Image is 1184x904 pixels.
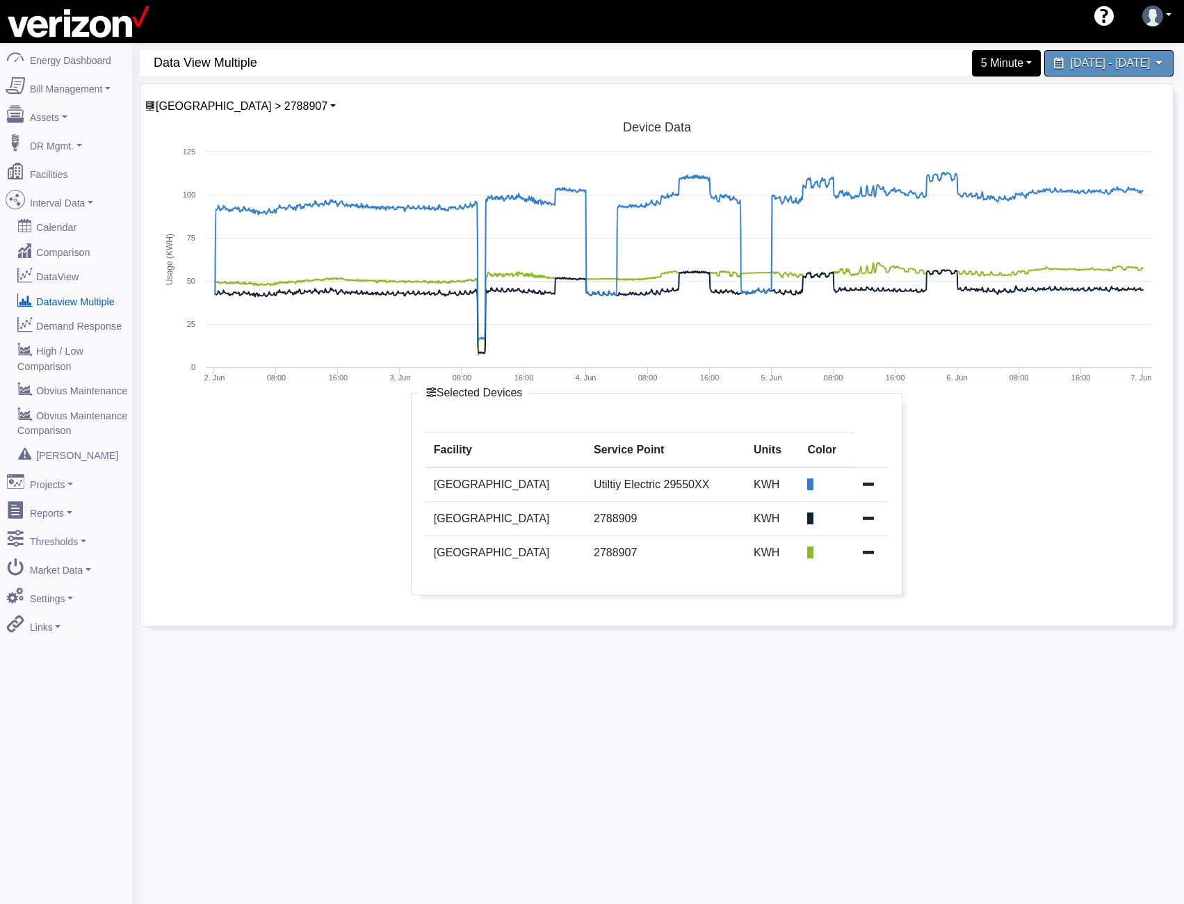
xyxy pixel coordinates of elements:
[165,234,175,285] tspan: Usage (KWH)
[761,373,782,382] tspan: 5. Jun
[187,277,195,285] text: 50
[585,502,745,536] td: 2788909
[745,433,799,468] th: Units
[1071,57,1151,69] span: [DATE] - [DATE]
[389,373,410,382] tspan: 3. Jun
[623,120,692,134] tspan: Device Data
[191,363,195,371] text: 0
[425,467,585,502] td: [GEOGRAPHIC_DATA]
[425,536,585,570] td: [GEOGRAPHIC_DATA]
[425,502,585,536] td: [GEOGRAPHIC_DATA]
[1130,373,1151,382] tspan: 7. Jun
[453,373,472,382] text: 08:00
[745,502,799,536] td: KWH
[154,50,494,76] span: Data View Multiple
[585,467,745,502] td: Utiltiy Electric 29550XX
[886,373,905,382] text: 16:00
[514,373,534,382] text: 16:00
[145,100,336,112] a: [GEOGRAPHIC_DATA] > 2788907
[745,536,799,570] td: KWH
[972,50,1041,76] div: 5 Minute
[204,373,225,382] tspan: 2. Jun
[824,373,843,382] text: 08:00
[1142,6,1163,26] img: user-3.svg
[187,234,195,242] text: 75
[585,433,745,468] th: Service Point
[947,373,968,382] tspan: 6. Jun
[585,536,745,570] td: 2788907
[1009,373,1029,382] text: 08:00
[576,373,597,382] tspan: 4. Jun
[638,373,658,382] text: 08:00
[183,147,195,156] text: 125
[187,320,195,328] text: 25
[329,373,348,382] text: 16:00
[425,385,523,401] div: Selected Devices
[425,433,585,468] th: Facility
[745,467,799,502] td: KWH
[267,373,286,382] text: 08:00
[1071,373,1091,382] text: 16:00
[700,373,720,382] text: 16:00
[183,191,195,199] text: 100
[156,100,327,112] span: Device List
[799,433,854,468] th: Color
